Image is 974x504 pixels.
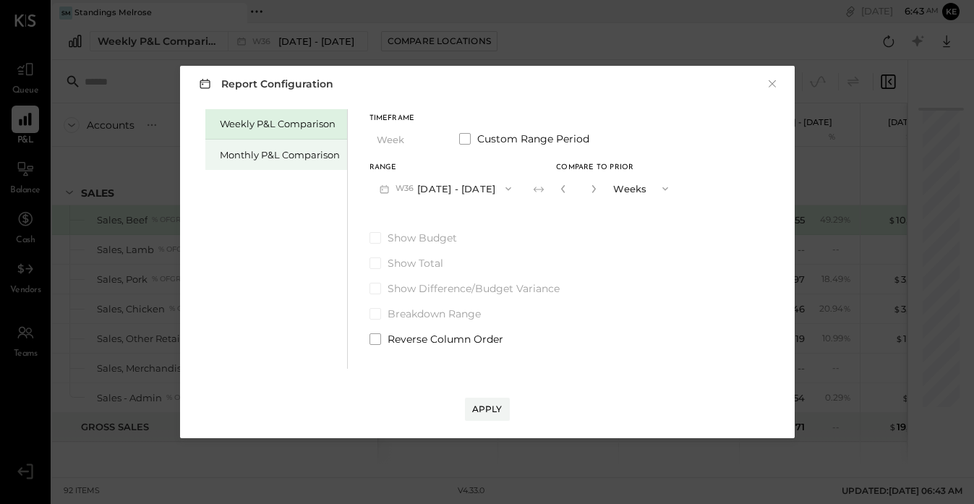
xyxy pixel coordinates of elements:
[196,74,333,93] h3: Report Configuration
[220,148,340,162] div: Monthly P&L Comparison
[465,398,510,421] button: Apply
[220,117,340,131] div: Weekly P&L Comparison
[369,175,522,202] button: W36[DATE] - [DATE]
[556,164,633,171] span: Compare to Prior
[477,132,589,146] span: Custom Range Period
[472,403,503,415] div: Apply
[396,183,418,195] span: W36
[766,77,779,91] button: ×
[369,164,522,171] div: Range
[369,126,442,153] button: Week
[388,307,481,321] span: Breakdown Range
[388,332,503,346] span: Reverse Column Order
[369,115,442,122] div: Timeframe
[388,231,457,245] span: Show Budget
[388,281,560,296] span: Show Difference/Budget Variance
[606,175,678,202] button: Weeks
[388,256,443,270] span: Show Total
